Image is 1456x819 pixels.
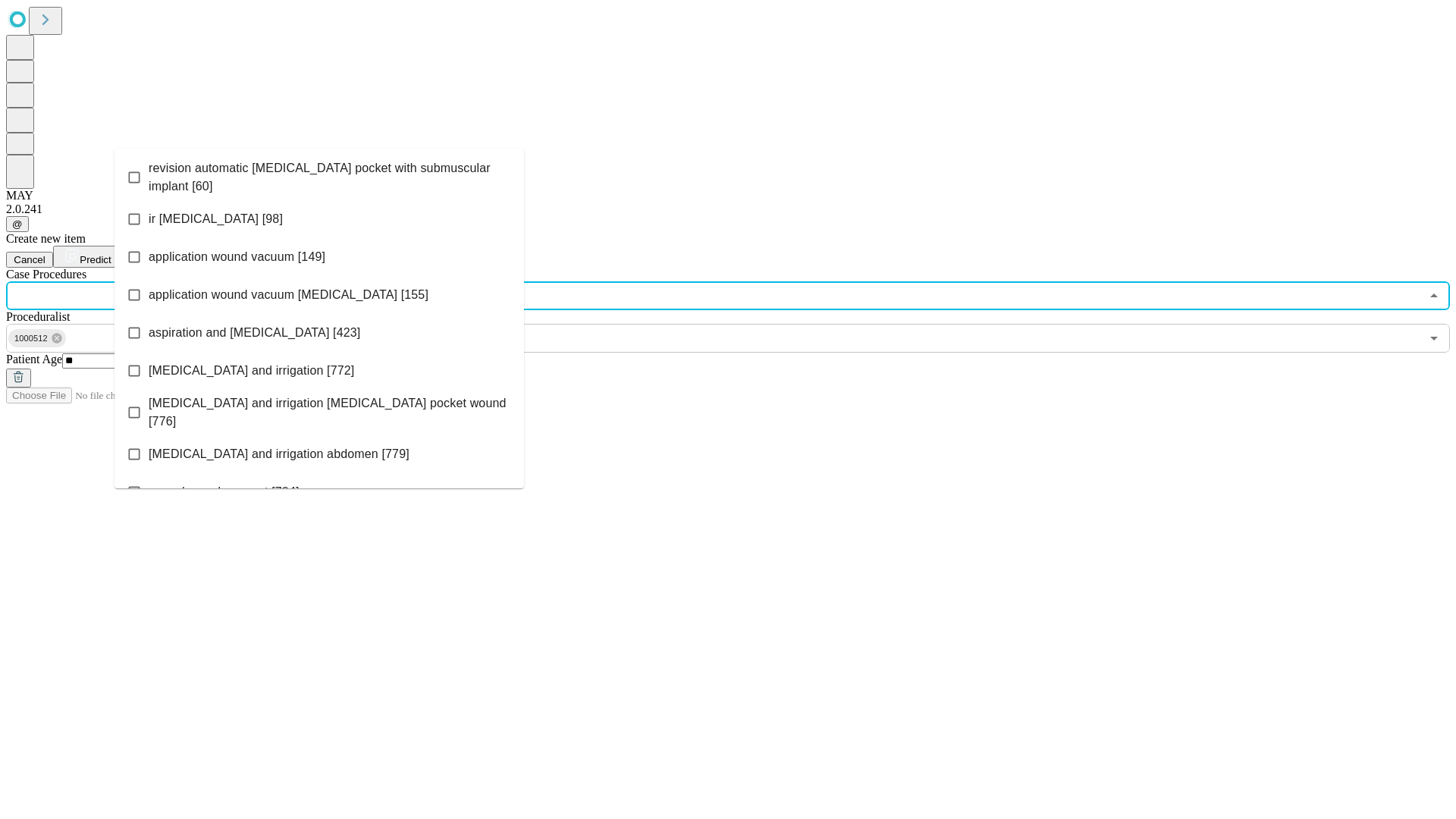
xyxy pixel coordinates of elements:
[149,324,360,342] span: aspiration and [MEDICAL_DATA] [423]
[6,252,53,268] button: Cancel
[149,248,325,266] span: application wound vacuum [149]
[53,246,123,268] button: Predict
[149,394,512,431] span: [MEDICAL_DATA] and irrigation [MEDICAL_DATA] pocket wound [776]
[6,268,86,281] span: Scheduled Procedure
[1423,328,1445,349] button: Open
[149,483,300,501] span: wound vac placement [784]
[149,286,428,304] span: application wound vacuum [MEDICAL_DATA] [155]
[6,189,1450,202] div: MAY
[6,202,1450,216] div: 2.0.241
[80,254,111,265] span: Predict
[6,232,86,245] span: Create new item
[14,254,45,265] span: Cancel
[12,218,23,230] span: @
[149,445,409,463] span: [MEDICAL_DATA] and irrigation abdomen [779]
[149,210,283,228] span: ir [MEDICAL_DATA] [98]
[8,330,54,347] span: 1000512
[149,362,354,380] span: [MEDICAL_DATA] and irrigation [772]
[6,353,62,366] span: Patient Age
[8,329,66,347] div: 1000512
[6,310,70,323] span: Proceduralist
[1423,285,1445,306] button: Close
[149,159,512,196] span: revision automatic [MEDICAL_DATA] pocket with submuscular implant [60]
[6,216,29,232] button: @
